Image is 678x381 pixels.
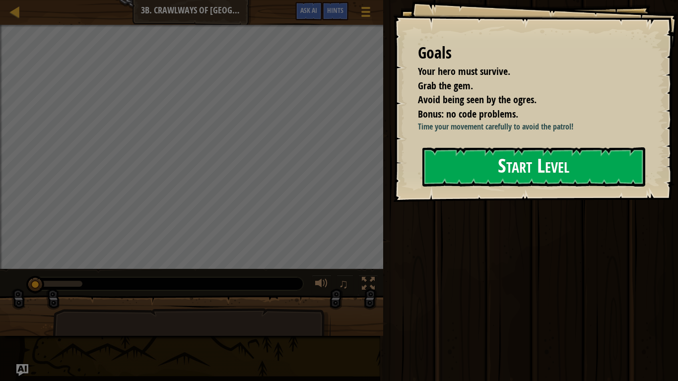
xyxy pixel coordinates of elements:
button: Adjust volume [312,275,332,295]
div: Goals [418,42,643,64]
p: Time your movement carefully to avoid the patrol! [418,121,643,132]
span: Ask AI [300,5,317,15]
button: Ask AI [295,2,322,20]
button: Start Level [422,147,645,187]
li: Bonus: no code problems. [406,107,641,122]
span: Hints [327,5,343,15]
button: ♫ [337,275,353,295]
span: Grab the gem. [418,79,473,92]
li: Avoid being seen by the ogres. [406,93,641,107]
button: Toggle fullscreen [358,275,378,295]
li: Your hero must survive. [406,64,641,79]
span: Bonus: no code problems. [418,107,518,121]
span: ♫ [339,276,348,291]
button: Show game menu [353,2,378,25]
button: Ask AI [16,364,28,376]
li: Grab the gem. [406,79,641,93]
span: Avoid being seen by the ogres. [418,93,537,106]
span: Your hero must survive. [418,64,510,78]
